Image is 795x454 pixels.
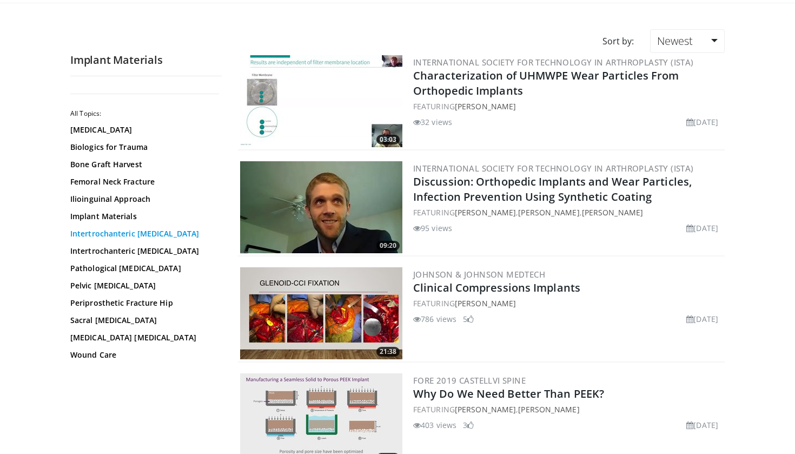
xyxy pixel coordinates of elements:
li: 3 [463,419,474,431]
li: [DATE] [686,116,718,128]
li: 32 views [413,116,452,128]
li: 786 views [413,313,456,325]
a: International Society for Technology in Arthroplasty (ISTA) [413,163,694,174]
div: FEATURING [413,101,723,112]
a: Pathological [MEDICAL_DATA] [70,263,216,274]
a: Sacral [MEDICAL_DATA] [70,315,216,326]
a: Femoral Neck Fracture [70,176,216,187]
a: [MEDICAL_DATA] [MEDICAL_DATA] [70,332,216,343]
a: 09:20 [240,161,402,253]
li: 403 views [413,419,456,431]
a: Pelvic [MEDICAL_DATA] [70,280,216,291]
a: [PERSON_NAME] [455,404,516,414]
a: Clinical Compressions Implants [413,280,580,295]
a: Why Do We Need Better Than PEEK? [413,386,604,401]
a: 03:03 [240,55,402,147]
span: Newest [657,34,693,48]
span: 03:03 [376,135,400,144]
a: Implant Materials [70,211,216,222]
a: 21:38 [240,267,402,359]
li: [DATE] [686,313,718,325]
a: Periprosthetic Fracture Hip [70,298,216,308]
h2: All Topics: [70,109,219,118]
div: FEATURING , [413,404,723,415]
a: Newest [650,29,725,53]
img: cf2846c7-4bc8-4de2-9aa1-2f0571364841.300x170_q85_crop-smart_upscale.jpg [240,161,402,253]
a: [PERSON_NAME] [455,101,516,111]
li: [DATE] [686,222,718,234]
a: [MEDICAL_DATA] [70,124,216,135]
span: 09:20 [376,241,400,251]
a: Intertrochanteric [MEDICAL_DATA] [70,246,216,256]
span: 21:38 [376,347,400,357]
div: FEATURING [413,298,723,309]
img: de151d48-deb8-4c9c-ad9c-f72338bd96bd.300x170_q85_crop-smart_upscale.jpg [240,267,402,359]
div: FEATURING , , [413,207,723,218]
a: [PERSON_NAME] [518,404,579,414]
h2: Implant Materials [70,53,222,67]
a: International Society for Technology in Arthroplasty (ISTA) [413,57,694,68]
li: 5 [463,313,474,325]
a: [PERSON_NAME] [455,207,516,218]
a: Biologics for Trauma [70,142,216,153]
a: [PERSON_NAME] [582,207,643,218]
a: Johnson & Johnson MedTech [413,269,545,280]
a: Discussion: Orthopedic Implants and Wear Particles, Infection Prevention Using Synthetic Coating [413,174,692,204]
a: Ilioinguinal Approach [70,194,216,205]
a: Characterization of UHMWPE Wear Particles From Orthopedic Implants [413,68,679,98]
a: [PERSON_NAME] [518,207,579,218]
a: [PERSON_NAME] [455,298,516,308]
a: FORE 2019 Castellvi Spine [413,375,526,386]
div: Sort by: [594,29,642,53]
a: Intertrochanteric [MEDICAL_DATA] [70,228,216,239]
img: a4453568-529c-40e2-a01a-6d96d0e24e63.300x170_q85_crop-smart_upscale.jpg [240,55,402,147]
a: Wound Care [70,350,216,360]
li: 95 views [413,222,452,234]
a: Bone Graft Harvest [70,159,216,170]
li: [DATE] [686,419,718,431]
